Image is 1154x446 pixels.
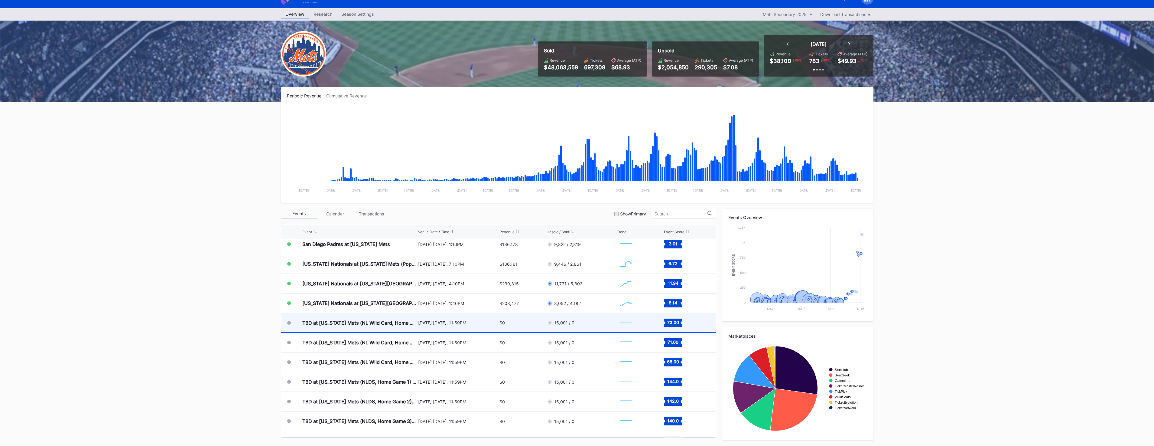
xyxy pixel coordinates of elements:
svg: Chart title [728,343,867,434]
svg: Chart title [617,276,635,291]
text: 68.00 [667,359,679,364]
div: [US_STATE] Nationals at [US_STATE] Mets (Pop-Up Home Run Apple Giveaway) [302,261,417,267]
div: $299,315 [499,281,519,286]
text: TicketNetwork [835,406,856,410]
button: Mets Secondary 2025 [760,10,816,18]
text: TickPick [835,390,847,393]
text: [DATE] [614,189,624,192]
text: [DATE] [851,189,861,192]
div: Events [281,209,317,218]
div: [DATE] [DATE], 11:59PM [418,320,498,325]
a: Season Settings [337,10,379,19]
div: $0 [499,379,505,385]
div: Venue Date / Time [418,230,449,234]
div: Average (ATP) [617,58,641,63]
div: 68 % [795,58,802,63]
div: Tickets [590,58,603,63]
button: Download Transactions [817,10,873,18]
div: TBD at [US_STATE] Mets (NL Wild Card, Home Game 1) (If Necessary) [302,320,417,326]
div: $136,161 [499,261,518,267]
svg: Chart title [617,237,635,252]
div: 15,001 / 0 [554,360,574,365]
div: Overview [281,10,309,19]
div: 8,052 / 4,182 [554,301,581,306]
text: StubHub [835,368,848,372]
div: Event Score [664,230,684,234]
div: Tickets [815,52,828,56]
div: Transactions [353,209,390,218]
div: Events Overview [728,215,867,220]
text: [DATE] [378,189,388,192]
div: [DATE] [DATE], 7:10PM [418,261,498,267]
div: $0 [499,340,505,345]
div: Marketplaces [728,333,867,339]
div: 15,001 / 0 [554,320,574,325]
div: [DATE] [DATE], 1:40PM [418,301,498,306]
div: $38,100 [770,58,791,64]
text: [DATE] [325,189,335,192]
div: 68 % [823,58,830,63]
text: [DATE] [588,189,598,192]
text: [DATE] [535,189,545,192]
text: [DATE] [483,189,493,192]
text: [DATE] [795,307,805,311]
div: 9,822 / 2,819 [554,242,581,247]
text: [DATE] [667,189,677,192]
svg: Chart title [617,335,635,350]
div: TBD at [US_STATE] Mets (NLDS, Home Game 1) (If Necessary) (Date TBD) [302,379,417,385]
text: 1k [742,241,746,244]
div: 15,001 / 0 [554,379,574,385]
text: [DATE] [693,189,703,192]
div: [DATE] [DATE], 11:59PM [418,360,498,365]
div: 763 [809,58,819,64]
svg: Chart title [617,355,635,370]
div: [DATE] [811,41,827,47]
div: $48,063,559 [544,64,578,71]
div: 15,001 / 0 [554,399,574,404]
div: $49.93 [837,58,857,64]
text: Gametime [835,379,850,382]
text: 0 [744,301,746,304]
div: 9,446 / 2,861 [554,261,581,267]
text: [DATE] [562,189,572,192]
svg: Chart title [728,225,867,315]
img: New-York-Mets-Transparent.png [281,31,326,77]
text: [DATE] [430,189,440,192]
text: [DATE] [509,189,519,192]
div: Revenue [775,52,791,56]
text: [DATE] [641,189,651,192]
text: [DATE] [772,189,782,192]
text: [DATE] [798,189,808,192]
text: SeatGeek [835,373,850,377]
div: 697,309 [584,64,605,71]
div: 15,001 / 0 [554,340,574,345]
div: $0 [499,360,505,365]
text: [DATE] [719,189,729,192]
div: Trend [617,230,626,234]
div: Event [302,230,312,234]
text: 1.25k [737,226,746,229]
div: Cumulative Revenue [326,93,372,98]
div: [US_STATE] Nationals at [US_STATE][GEOGRAPHIC_DATA] (Long Sleeve T-Shirt Giveaway) [302,280,417,287]
text: 144.0 [667,379,679,384]
text: 250 [740,286,746,289]
div: TBD at [US_STATE] Mets (NLDS, Home Game 3) (If Necessary) (Date TBD) [302,418,417,424]
div: TBD at [US_STATE] Mets (NLDS, Home Game 2) (If Necessary) (Date TBD) [302,398,417,405]
div: Research [309,10,337,18]
div: [US_STATE] Nationals at [US_STATE][GEOGRAPHIC_DATA] [302,300,417,306]
div: Download Transactions [820,12,870,17]
div: Mets Secondary 2025 [763,12,807,17]
text: 11.94 [668,280,678,286]
text: TicketMasterResale [835,384,864,388]
svg: Chart title [617,394,635,409]
div: Average (ATP) [729,58,753,63]
text: [DATE] [746,189,756,192]
text: [DATE] [299,189,309,192]
div: Periodic Revenue [287,93,326,98]
text: Event Score [732,254,735,276]
text: 140.0 [667,418,679,423]
div: [DATE] [DATE], 11:59PM [418,399,498,404]
div: Season Settings [337,10,379,18]
div: Average (ATP) [843,52,867,56]
div: $68.93 [611,64,641,71]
